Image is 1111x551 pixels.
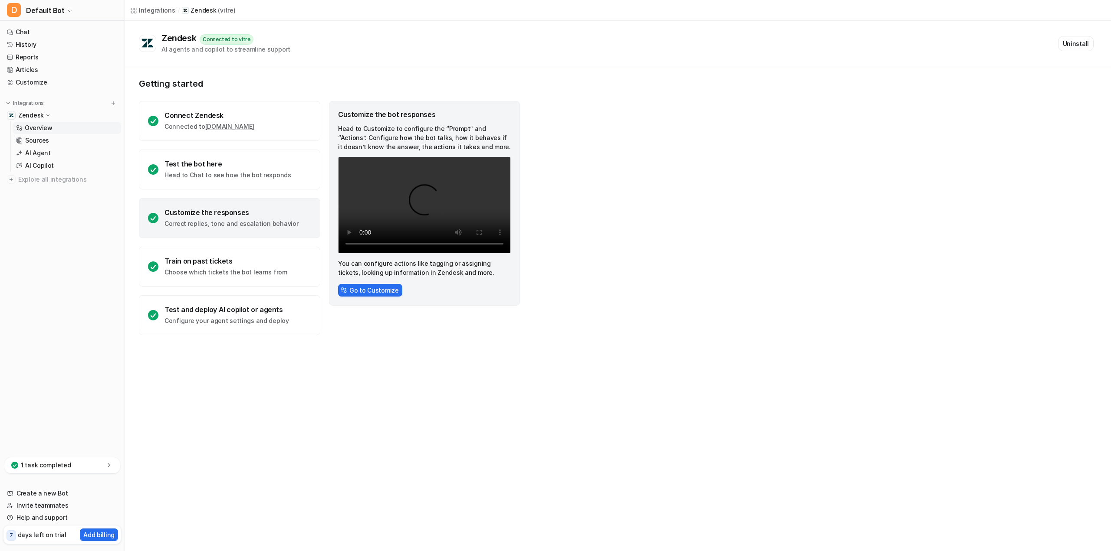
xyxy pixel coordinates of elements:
[3,99,46,108] button: Integrations
[3,512,121,524] a: Help and support
[161,45,290,54] div: AI agents and copilot to streamline support
[13,134,121,147] a: Sources
[205,123,254,130] a: [DOMAIN_NAME]
[1058,36,1094,51] button: Uninstall
[164,111,254,120] div: Connect Zendesk
[3,26,121,38] a: Chat
[164,305,289,314] div: Test and deploy AI copilot or agents
[7,175,16,184] img: explore all integrations
[164,219,298,228] p: Correct replies, tone and escalation behavior
[18,173,118,186] span: Explore all integrations
[110,100,116,106] img: menu_add.svg
[25,124,53,132] p: Overview
[3,487,121,499] a: Create a new Bot
[164,208,298,217] div: Customize the responses
[18,530,66,539] p: days left on trial
[191,6,216,15] p: Zendesk
[164,268,287,277] p: Choose which tickets the bot learns from
[338,124,511,151] p: Head to Customize to configure the “Prompt” and “Actions”. Configure how the bot talks, how it be...
[3,39,121,51] a: History
[338,284,402,297] button: Go to Customize
[164,171,291,179] p: Head to Chat to see how the bot responds
[338,110,511,119] div: Customize the bot responses
[13,100,44,107] p: Integrations
[338,259,511,277] p: You can configure actions like tagging or assigning tickets, looking up information in Zendesk an...
[338,156,511,254] video: Your browser does not support the video tag.
[182,6,235,15] a: Zendesk(vitre)
[3,76,121,88] a: Customize
[341,287,347,293] img: CstomizeIcon
[18,111,44,120] p: Zendesk
[161,33,200,43] div: Zendesk
[164,160,291,168] div: Test the bot here
[5,100,11,106] img: expand menu
[164,257,287,265] div: Train on past tickets
[218,6,235,15] p: ( vitre )
[3,64,121,76] a: Articles
[164,316,289,325] p: Configure your agent settings and deploy
[13,160,121,172] a: AI Copilot
[3,173,121,186] a: Explore all integrations
[139,78,521,89] p: Getting started
[130,6,175,15] a: Integrations
[7,3,21,17] span: D
[21,461,71,469] p: 1 task completed
[178,7,180,14] span: /
[25,161,54,170] p: AI Copilot
[83,530,115,539] p: Add billing
[25,136,49,145] p: Sources
[10,531,13,539] p: 7
[139,6,175,15] div: Integrations
[26,4,65,16] span: Default Bot
[141,38,154,49] img: Zendesk logo
[13,122,121,134] a: Overview
[164,122,254,131] p: Connected to
[3,51,121,63] a: Reports
[9,113,14,118] img: Zendesk
[3,499,121,512] a: Invite teammates
[25,149,51,157] p: AI Agent
[13,147,121,159] a: AI Agent
[80,528,118,541] button: Add billing
[200,34,253,45] div: Connected to vitre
